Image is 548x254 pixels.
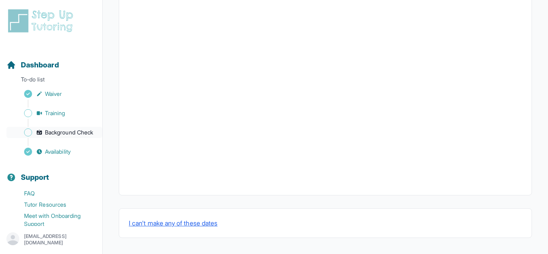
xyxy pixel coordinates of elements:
[45,148,71,156] span: Availability
[3,75,99,87] p: To-do list
[3,47,99,74] button: Dashboard
[6,199,102,210] a: Tutor Resources
[24,233,96,246] p: [EMAIL_ADDRESS][DOMAIN_NAME]
[3,159,99,186] button: Support
[6,59,59,71] a: Dashboard
[45,109,65,117] span: Training
[6,146,102,157] a: Availability
[6,210,102,230] a: Meet with Onboarding Support
[6,8,78,34] img: logo
[6,188,102,199] a: FAQ
[21,59,59,71] span: Dashboard
[45,128,93,136] span: Background Check
[6,232,96,247] button: [EMAIL_ADDRESS][DOMAIN_NAME]
[21,172,49,183] span: Support
[6,108,102,119] a: Training
[45,90,62,98] span: Waiver
[6,127,102,138] a: Background Check
[6,88,102,100] a: Waiver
